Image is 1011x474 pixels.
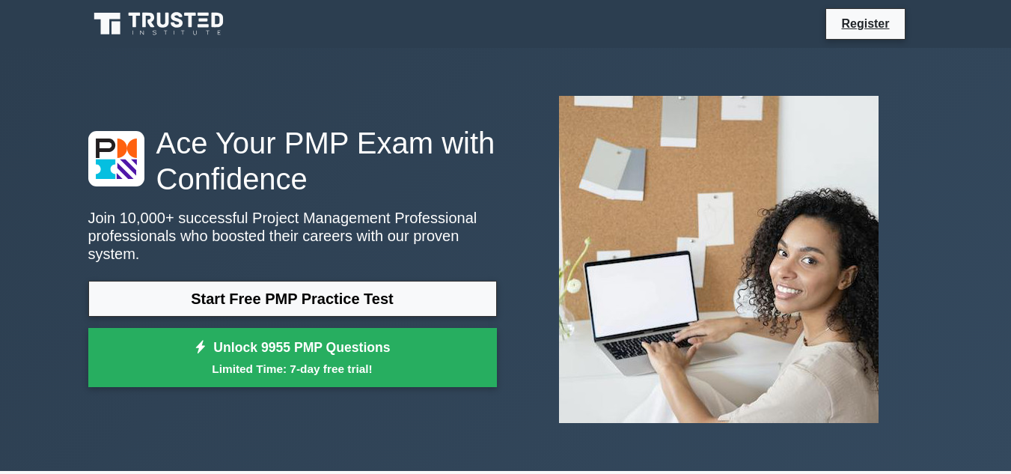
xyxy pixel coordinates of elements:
[107,360,478,377] small: Limited Time: 7-day free trial!
[88,328,497,388] a: Unlock 9955 PMP QuestionsLimited Time: 7-day free trial!
[88,125,497,197] h1: Ace Your PMP Exam with Confidence
[832,14,898,33] a: Register
[88,281,497,317] a: Start Free PMP Practice Test
[88,209,497,263] p: Join 10,000+ successful Project Management Professional professionals who boosted their careers w...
